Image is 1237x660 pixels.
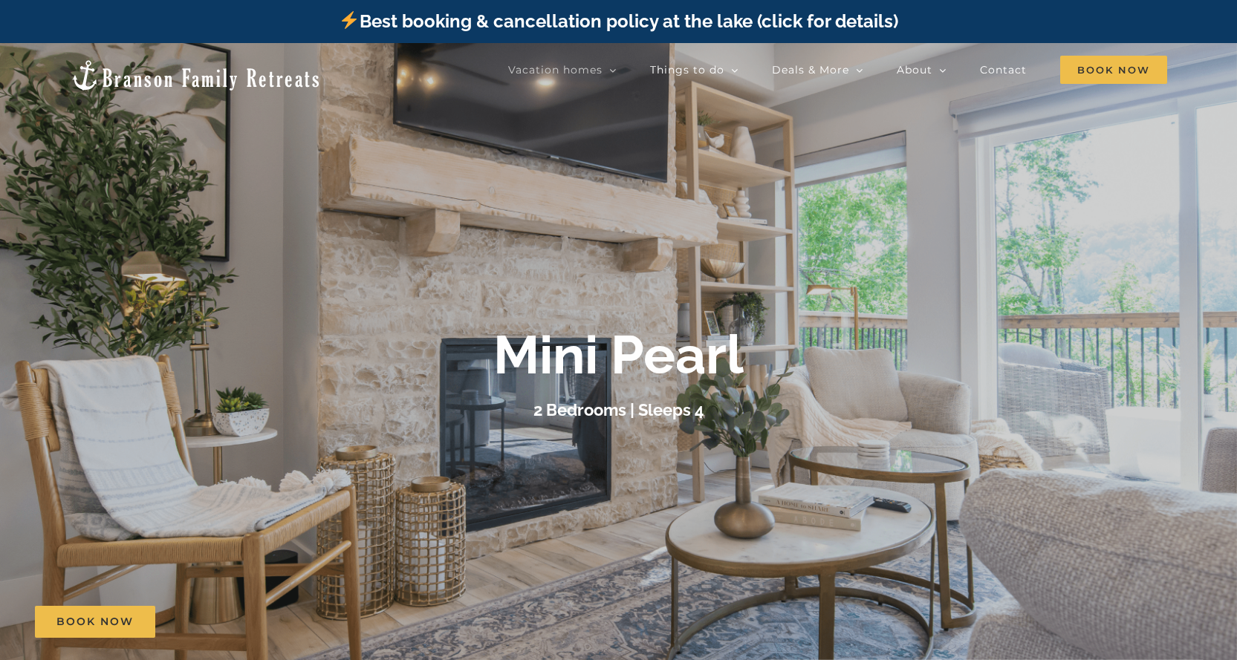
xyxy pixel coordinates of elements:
a: About [897,55,947,85]
a: Things to do [650,55,738,85]
span: Book Now [1060,56,1167,84]
a: Contact [980,55,1027,85]
a: Deals & More [772,55,863,85]
b: Mini Pearl [493,323,744,386]
span: Things to do [650,65,724,75]
h3: 2 Bedrooms | Sleeps 4 [533,401,704,420]
a: Vacation homes [508,55,617,85]
a: Best booking & cancellation policy at the lake (click for details) [339,10,897,32]
a: Book Now [35,606,155,638]
span: Contact [980,65,1027,75]
span: Vacation homes [508,65,603,75]
span: Book Now [56,615,134,628]
nav: Main Menu [508,55,1167,85]
span: About [897,65,932,75]
img: Branson Family Retreats Logo [70,59,322,92]
span: Deals & More [772,65,849,75]
img: ⚡️ [340,11,358,29]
